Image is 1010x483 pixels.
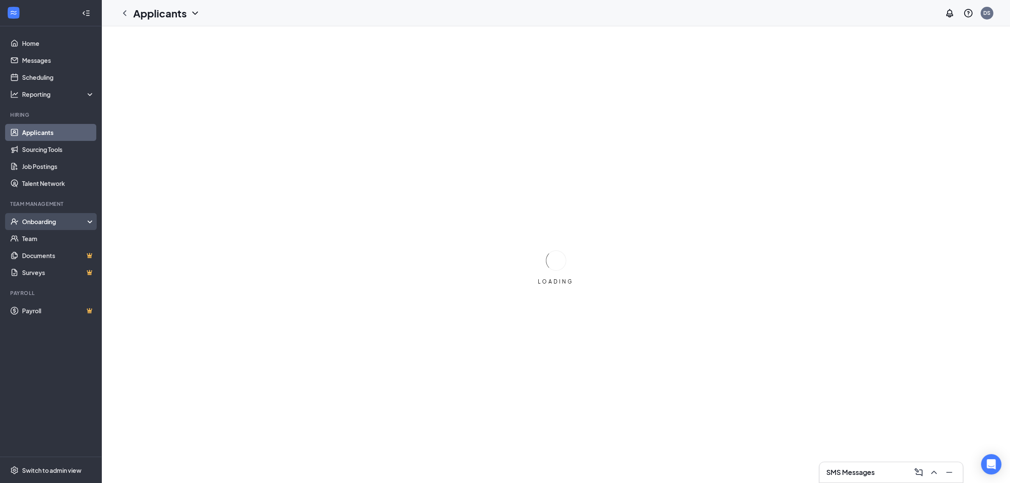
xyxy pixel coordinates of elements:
a: Home [22,35,95,52]
svg: Collapse [82,9,90,17]
h1: Applicants [133,6,187,20]
div: LOADING [535,278,577,285]
a: Job Postings [22,158,95,175]
svg: UserCheck [10,217,19,226]
div: Team Management [10,200,93,208]
div: Reporting [22,90,95,98]
a: Team [22,230,95,247]
svg: QuestionInfo [963,8,974,18]
svg: ComposeMessage [914,467,924,477]
button: Minimize [943,466,956,479]
svg: ChevronLeft [120,8,130,18]
svg: Analysis [10,90,19,98]
div: Hiring [10,111,93,118]
div: DS [984,9,991,17]
div: Open Intercom Messenger [981,454,1002,475]
a: Talent Network [22,175,95,192]
svg: ChevronUp [929,467,939,477]
svg: ChevronDown [190,8,200,18]
a: PayrollCrown [22,302,95,319]
a: Messages [22,52,95,69]
a: Applicants [22,124,95,141]
div: Payroll [10,289,93,297]
a: DocumentsCrown [22,247,95,264]
svg: Settings [10,466,19,475]
div: Onboarding [22,217,87,226]
button: ChevronUp [927,466,941,479]
a: Sourcing Tools [22,141,95,158]
svg: Notifications [945,8,955,18]
button: ComposeMessage [912,466,926,479]
a: SurveysCrown [22,264,95,281]
svg: WorkstreamLogo [9,8,18,17]
a: Scheduling [22,69,95,86]
svg: Minimize [944,467,954,477]
h3: SMS Messages [826,468,875,477]
div: Switch to admin view [22,466,81,475]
